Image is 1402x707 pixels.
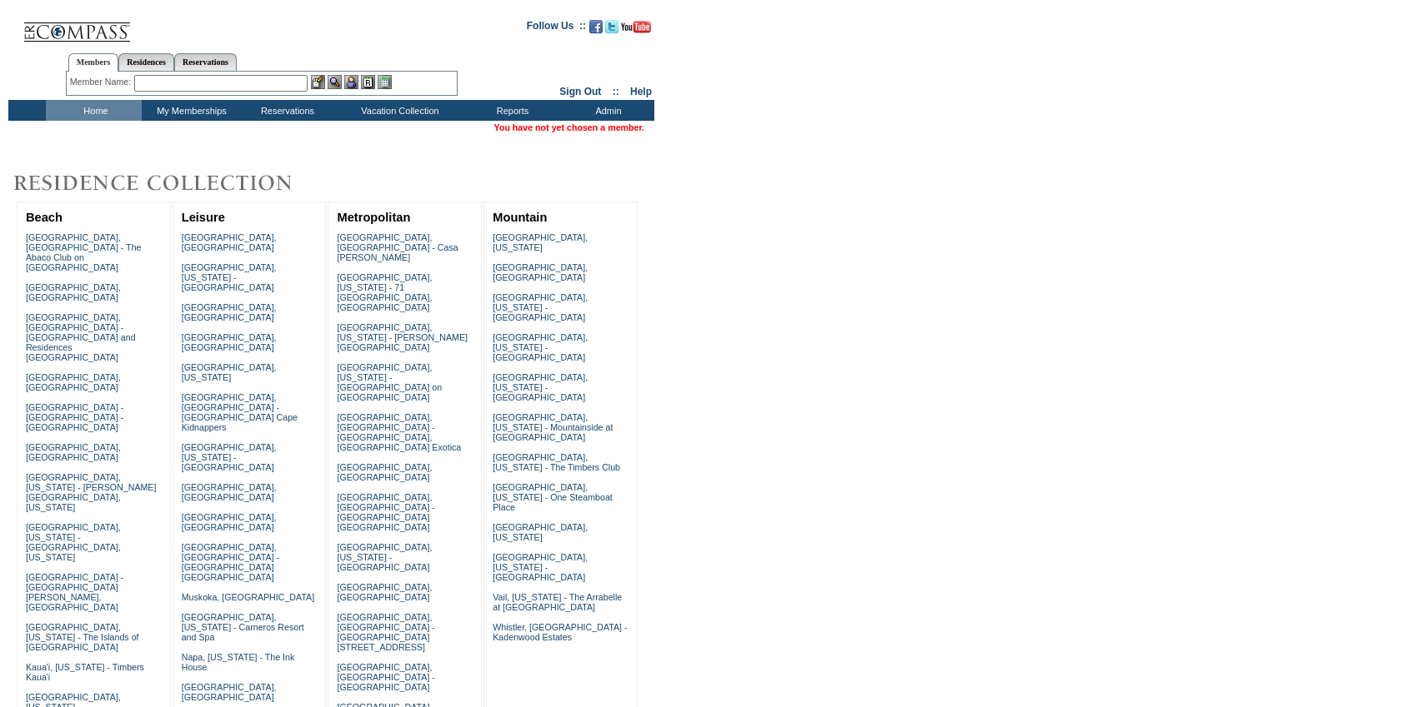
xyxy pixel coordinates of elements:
[23,8,131,42] img: Compass Home
[605,20,618,33] img: Follow us on Twitter
[182,682,277,702] a: [GEOGRAPHIC_DATA], [GEOGRAPHIC_DATA]
[493,412,613,442] a: [GEOGRAPHIC_DATA], [US_STATE] - Mountainside at [GEOGRAPHIC_DATA]
[182,232,277,252] a: [GEOGRAPHIC_DATA], [GEOGRAPHIC_DATA]
[142,100,238,121] td: My Memberships
[26,572,123,612] a: [GEOGRAPHIC_DATA] - [GEOGRAPHIC_DATA][PERSON_NAME], [GEOGRAPHIC_DATA]
[494,122,644,132] span: You have not yet chosen a member.
[311,75,325,89] img: b_edit.gif
[621,25,651,35] a: Subscribe to our YouTube Channel
[26,232,142,272] a: [GEOGRAPHIC_DATA], [GEOGRAPHIC_DATA] - The Abaco Club on [GEOGRAPHIC_DATA]
[182,592,314,602] a: Muskoka, [GEOGRAPHIC_DATA]
[493,552,588,582] a: [GEOGRAPHIC_DATA], [US_STATE] - [GEOGRAPHIC_DATA]
[68,53,119,72] a: Members
[26,472,157,512] a: [GEOGRAPHIC_DATA], [US_STATE] - [PERSON_NAME][GEOGRAPHIC_DATA], [US_STATE]
[613,86,619,97] span: ::
[337,272,432,312] a: [GEOGRAPHIC_DATA], [US_STATE] - 71 [GEOGRAPHIC_DATA], [GEOGRAPHIC_DATA]
[182,652,295,672] a: Napa, [US_STATE] - The Ink House
[26,372,121,392] a: [GEOGRAPHIC_DATA], [GEOGRAPHIC_DATA]
[337,232,458,262] a: [GEOGRAPHIC_DATA], [GEOGRAPHIC_DATA] - Casa [PERSON_NAME]
[493,452,620,472] a: [GEOGRAPHIC_DATA], [US_STATE] - The Timbers Club
[182,612,304,642] a: [GEOGRAPHIC_DATA], [US_STATE] - Carneros Resort and Spa
[337,542,432,572] a: [GEOGRAPHIC_DATA], [US_STATE] - [GEOGRAPHIC_DATA]
[182,362,277,382] a: [GEOGRAPHIC_DATA], [US_STATE]
[337,662,434,692] a: [GEOGRAPHIC_DATA], [GEOGRAPHIC_DATA] - [GEOGRAPHIC_DATA]
[26,282,121,302] a: [GEOGRAPHIC_DATA], [GEOGRAPHIC_DATA]
[26,442,121,462] a: [GEOGRAPHIC_DATA], [GEOGRAPHIC_DATA]
[182,482,277,502] a: [GEOGRAPHIC_DATA], [GEOGRAPHIC_DATA]
[493,372,588,402] a: [GEOGRAPHIC_DATA], [US_STATE] - [GEOGRAPHIC_DATA]
[493,211,547,224] a: Mountain
[463,100,558,121] td: Reports
[26,211,63,224] a: Beach
[182,262,277,292] a: [GEOGRAPHIC_DATA], [US_STATE] - [GEOGRAPHIC_DATA]
[182,512,277,532] a: [GEOGRAPHIC_DATA], [GEOGRAPHIC_DATA]
[238,100,333,121] td: Reservations
[605,25,618,35] a: Follow us on Twitter
[621,21,651,33] img: Subscribe to our YouTube Channel
[493,482,613,512] a: [GEOGRAPHIC_DATA], [US_STATE] - One Steamboat Place
[333,100,463,121] td: Vacation Collection
[527,18,586,38] td: Follow Us ::
[26,312,136,362] a: [GEOGRAPHIC_DATA], [GEOGRAPHIC_DATA] - [GEOGRAPHIC_DATA] and Residences [GEOGRAPHIC_DATA]
[589,20,603,33] img: Become our fan on Facebook
[8,25,22,26] img: i.gif
[378,75,392,89] img: b_calculator.gif
[493,622,627,642] a: Whistler, [GEOGRAPHIC_DATA] - Kadenwood Estates
[174,53,237,71] a: Reservations
[337,462,432,482] a: [GEOGRAPHIC_DATA], [GEOGRAPHIC_DATA]
[26,402,123,432] a: [GEOGRAPHIC_DATA] - [GEOGRAPHIC_DATA] - [GEOGRAPHIC_DATA]
[337,492,434,532] a: [GEOGRAPHIC_DATA], [GEOGRAPHIC_DATA] - [GEOGRAPHIC_DATA] [GEOGRAPHIC_DATA]
[630,86,652,97] a: Help
[337,412,461,452] a: [GEOGRAPHIC_DATA], [GEOGRAPHIC_DATA] - [GEOGRAPHIC_DATA], [GEOGRAPHIC_DATA] Exotica
[26,622,139,652] a: [GEOGRAPHIC_DATA], [US_STATE] - The Islands of [GEOGRAPHIC_DATA]
[328,75,342,89] img: View
[118,53,174,71] a: Residences
[182,392,298,432] a: [GEOGRAPHIC_DATA], [GEOGRAPHIC_DATA] - [GEOGRAPHIC_DATA] Cape Kidnappers
[70,75,134,89] div: Member Name:
[493,292,588,322] a: [GEOGRAPHIC_DATA], [US_STATE] - [GEOGRAPHIC_DATA]
[182,211,225,224] a: Leisure
[493,522,588,542] a: [GEOGRAPHIC_DATA], [US_STATE]
[337,211,410,224] a: Metropolitan
[337,612,434,652] a: [GEOGRAPHIC_DATA], [GEOGRAPHIC_DATA] - [GEOGRAPHIC_DATA][STREET_ADDRESS]
[46,100,142,121] td: Home
[182,442,277,472] a: [GEOGRAPHIC_DATA], [US_STATE] - [GEOGRAPHIC_DATA]
[493,232,588,252] a: [GEOGRAPHIC_DATA], [US_STATE]
[558,100,654,121] td: Admin
[493,332,588,362] a: [GEOGRAPHIC_DATA], [US_STATE] - [GEOGRAPHIC_DATA]
[182,332,277,352] a: [GEOGRAPHIC_DATA], [GEOGRAPHIC_DATA]
[559,86,601,97] a: Sign Out
[182,302,277,322] a: [GEOGRAPHIC_DATA], [GEOGRAPHIC_DATA]
[344,75,358,89] img: Impersonate
[26,662,144,682] a: Kaua'i, [US_STATE] - Timbers Kaua'i
[182,542,279,582] a: [GEOGRAPHIC_DATA], [GEOGRAPHIC_DATA] - [GEOGRAPHIC_DATA] [GEOGRAPHIC_DATA]
[8,167,333,200] img: Destinations by Exclusive Resorts
[26,522,121,562] a: [GEOGRAPHIC_DATA], [US_STATE] - [GEOGRAPHIC_DATA], [US_STATE]
[493,592,622,612] a: Vail, [US_STATE] - The Arrabelle at [GEOGRAPHIC_DATA]
[589,25,603,35] a: Become our fan on Facebook
[361,75,375,89] img: Reservations
[337,322,468,352] a: [GEOGRAPHIC_DATA], [US_STATE] - [PERSON_NAME][GEOGRAPHIC_DATA]
[493,262,588,282] a: [GEOGRAPHIC_DATA], [GEOGRAPHIC_DATA]
[337,362,442,402] a: [GEOGRAPHIC_DATA], [US_STATE] - [GEOGRAPHIC_DATA] on [GEOGRAPHIC_DATA]
[337,582,432,602] a: [GEOGRAPHIC_DATA], [GEOGRAPHIC_DATA]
